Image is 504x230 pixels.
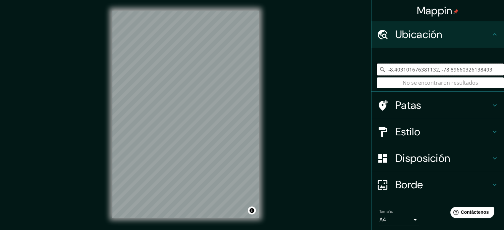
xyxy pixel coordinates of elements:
font: Disposición [395,151,450,165]
div: Disposición [371,145,504,171]
font: No se encontraron resultados [403,79,478,86]
font: Mappin [417,4,452,18]
div: Ubicación [371,21,504,48]
input: Elige tu ciudad o zona [377,64,504,75]
img: pin-icon.png [453,9,459,14]
font: Borde [395,178,423,192]
font: Estilo [395,125,420,139]
div: Patas [371,92,504,118]
font: Tamaño [379,209,393,214]
div: Estilo [371,118,504,145]
button: Activar o desactivar atribución [248,207,256,214]
font: Ubicación [395,27,442,41]
canvas: Mapa [112,11,259,218]
iframe: Lanzador de widgets de ayuda [445,204,497,223]
font: A4 [379,216,386,223]
div: Borde [371,171,504,198]
font: Patas [395,98,421,112]
div: A4 [379,214,419,225]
